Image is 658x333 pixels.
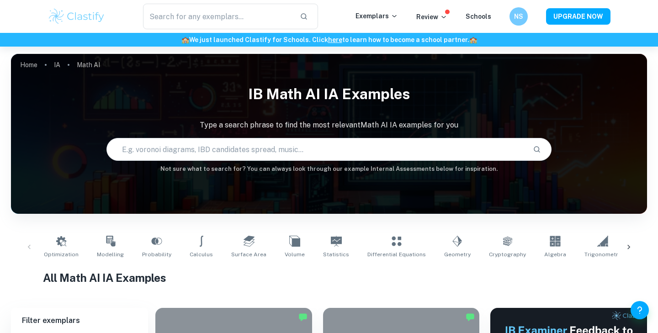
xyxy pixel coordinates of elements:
p: Review [416,12,447,22]
span: Differential Equations [367,250,426,259]
img: Marked [298,312,308,322]
span: Modelling [97,250,124,259]
span: Cryptography [489,250,526,259]
span: Optimization [44,250,79,259]
span: Trigonometry [584,250,621,259]
a: here [328,36,342,43]
a: IA [54,58,60,71]
a: Home [20,58,37,71]
img: Marked [466,312,475,322]
span: Volume [285,250,305,259]
button: Search [529,142,545,157]
h6: NS [514,11,524,21]
p: Exemplars [356,11,398,21]
img: Clastify logo [48,7,106,26]
input: E.g. voronoi diagrams, IBD candidates spread, music... [107,137,525,162]
p: Type a search phrase to find the most relevant Math AI IA examples for you [11,120,647,131]
span: 🏫 [469,36,477,43]
button: Help and Feedback [631,301,649,319]
p: Math AI [77,60,100,70]
span: Surface Area [231,250,266,259]
span: 🏫 [181,36,189,43]
span: Geometry [444,250,471,259]
span: Algebra [544,250,566,259]
h1: IB Math AI IA examples [11,79,647,109]
span: Probability [142,250,171,259]
h6: We just launched Clastify for Schools. Click to learn how to become a school partner. [2,35,656,45]
h6: Not sure what to search for? You can always look through our example Internal Assessments below f... [11,164,647,174]
button: NS [509,7,528,26]
a: Schools [466,13,491,20]
span: Statistics [323,250,349,259]
button: UPGRADE NOW [546,8,610,25]
h1: All Math AI IA Examples [43,270,616,286]
input: Search for any exemplars... [143,4,292,29]
span: Calculus [190,250,213,259]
